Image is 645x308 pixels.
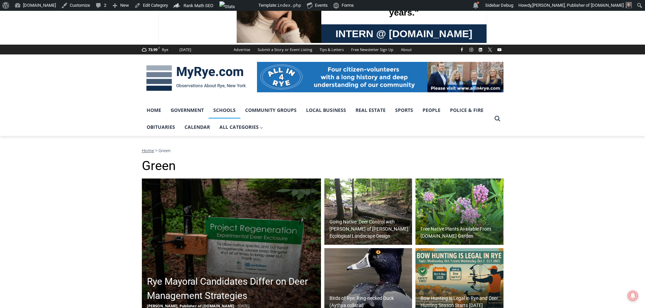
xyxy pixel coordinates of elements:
[180,119,215,136] a: Calendar
[71,57,74,64] div: 4
[142,147,503,154] nav: Breadcrumbs
[215,119,268,136] button: Child menu of All Categories
[147,275,319,303] h2: Rye Mayoral Candidates Differ on Deer Management Strategies
[486,46,494,54] a: X
[390,102,418,119] a: Sports
[230,45,415,54] nav: Secondary Navigation
[142,102,166,119] a: Home
[163,66,328,84] a: Intern @ [DOMAIN_NAME]
[329,218,411,240] h2: Going Native: Deer Control with [PERSON_NAME] of [PERSON_NAME] Ecological Landscape Design
[351,102,390,119] a: Real Estate
[230,45,254,54] a: Advertise
[142,102,491,136] nav: Primary Navigation
[5,68,87,84] h4: [PERSON_NAME] Read Sanctuary Fall Fest: [DATE]
[421,226,502,240] h2: Free Native Plants Available From [DOMAIN_NAME] Garden
[491,113,503,125] button: View Search Form
[324,179,412,245] a: Going Native: Deer Control with [PERSON_NAME] of [PERSON_NAME] Ecological Landscape Design
[171,0,320,66] div: "I learned about the history of a place I’d honestly never considered even as a resident of [GEOG...
[445,102,488,119] a: Police & Fire
[467,46,475,54] a: Instagram
[142,147,154,153] a: Home
[316,45,347,54] a: Tips & Letters
[458,46,466,54] a: Facebook
[397,45,415,54] a: About
[301,102,351,119] a: Local Business
[324,179,412,245] img: (PHOTO: Deer in the Rye Marshlands Conservancy. File photo. 2017.)
[142,119,180,136] a: Obituaries
[79,57,82,64] div: 6
[76,57,77,64] div: /
[347,45,397,54] a: Free Newsletter Sign Up
[476,46,485,54] a: Linkedin
[277,3,301,8] span: index.php
[415,179,503,245] a: Free Native Plants Available From [DOMAIN_NAME] Garden
[142,61,250,96] img: MyRye.com
[142,158,503,174] h1: Green
[219,1,257,9] img: Views over 48 hours. Click for more Jetpack Stats.
[209,102,240,119] a: Schools
[532,3,624,8] span: [PERSON_NAME], Publisher of [DOMAIN_NAME]
[158,147,171,153] span: Green
[162,47,168,53] div: Rye
[177,67,314,82] span: Intern @ [DOMAIN_NAME]
[179,47,191,53] div: [DATE]
[158,46,160,50] span: F
[148,47,157,52] span: 73.99
[240,102,301,119] a: Community Groups
[0,67,98,84] a: [PERSON_NAME] Read Sanctuary Fall Fest: [DATE]
[495,46,503,54] a: YouTube
[71,20,90,55] div: Live Music
[257,62,503,92] img: All in for Rye
[166,102,209,119] a: Government
[155,147,157,153] span: >
[415,179,503,245] img: (PHOTO: Swamp Milkweed (Asclepias incarnata) in the MyRye.com Garden, July 2025.)
[184,3,213,8] span: Rank Math SEO
[254,45,316,54] a: Submit a Story or Event Listing
[418,102,445,119] a: People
